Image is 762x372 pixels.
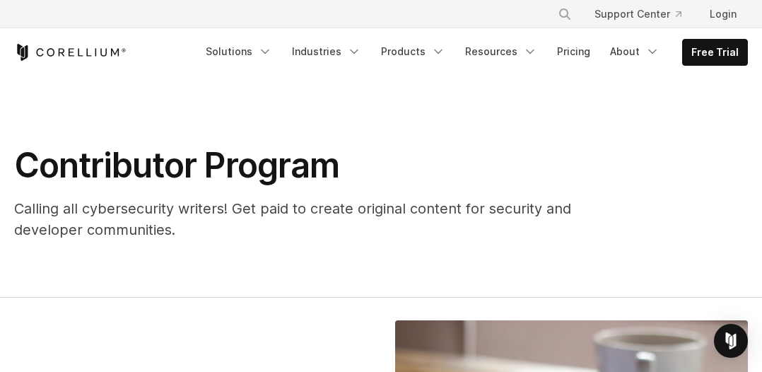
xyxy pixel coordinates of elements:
a: About [602,39,668,64]
h1: Contributor Program [14,144,611,187]
a: Industries [283,39,370,64]
button: Search [552,1,578,27]
a: Products [373,39,454,64]
a: Support Center [583,1,693,27]
a: Free Trial [683,40,747,65]
a: Corellium Home [14,44,127,61]
a: Solutions [197,39,281,64]
a: Pricing [549,39,599,64]
a: Resources [457,39,546,64]
div: Navigation Menu [541,1,748,27]
a: Login [698,1,748,27]
p: Calling all cybersecurity writers! Get paid to create original content for security and developer... [14,198,611,240]
div: Navigation Menu [197,39,748,66]
div: Open Intercom Messenger [714,324,748,358]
